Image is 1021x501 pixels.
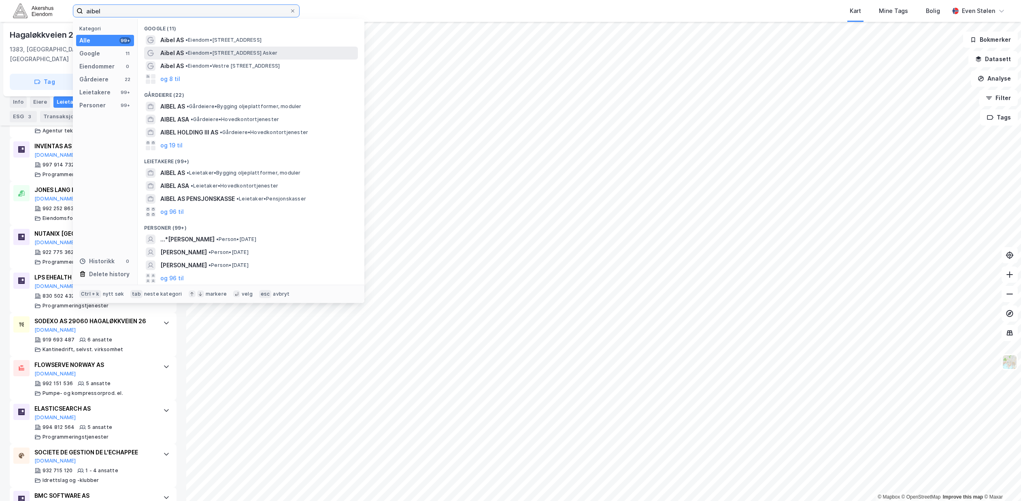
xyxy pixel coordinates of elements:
div: 994 812 564 [43,424,74,431]
span: Leietaker • Hovedkontortjenester [191,183,278,189]
div: Info [10,96,27,108]
button: [DOMAIN_NAME] [34,196,76,202]
div: 992 151 536 [43,380,73,387]
div: Leietakere [79,87,111,97]
div: 0 [124,258,131,264]
div: nytt søk [103,291,124,297]
a: Improve this map [943,494,983,500]
div: 6 ansatte [87,337,112,343]
div: Eiendomsforvaltning [43,215,95,222]
div: 3 [26,113,34,121]
div: Google [79,49,100,58]
a: OpenStreetMap [902,494,941,500]
div: Kart [850,6,861,16]
button: [DOMAIN_NAME] [34,414,76,421]
span: • [236,196,239,202]
button: Analyse [971,70,1018,87]
div: esc [259,290,272,298]
span: • [191,116,193,122]
div: Alle [79,36,90,45]
button: [DOMAIN_NAME] [34,283,76,290]
span: Gårdeiere • Bygging oljeplattformer, moduler [187,103,302,110]
div: 5 ansatte [87,424,112,431]
div: BMC SOFTWARE AS [34,491,155,501]
div: Historikk [79,256,115,266]
span: AIBEL AS [160,168,185,178]
div: markere [206,291,227,297]
button: [DOMAIN_NAME] [34,327,76,333]
span: [PERSON_NAME] [160,260,207,270]
span: Eiendom • [STREET_ADDRESS] [185,37,262,43]
div: Agentur tekstiler/klær/skotøy mv. [43,128,129,134]
div: 997 914 732 [43,162,74,168]
button: Filter [979,90,1018,106]
span: • [208,262,211,268]
span: Aibel AS [160,48,184,58]
span: [PERSON_NAME] [160,247,207,257]
span: • [185,37,188,43]
div: avbryt [273,291,289,297]
div: 830 502 432 [43,293,74,299]
span: Eiendom • Vestre [STREET_ADDRESS] [185,63,280,69]
button: og 19 til [160,141,183,150]
div: Personer (99+) [138,218,364,233]
div: Mine Tags [879,6,908,16]
div: Leietakere [53,96,100,108]
div: Personer [79,100,106,110]
div: velg [242,291,253,297]
button: [DOMAIN_NAME] [34,152,76,158]
div: Google (11) [138,19,364,34]
span: Gårdeiere • Hovedkontortjenester [220,129,308,136]
div: Even Stølen [962,6,995,16]
div: Delete history [89,269,130,279]
div: tab [130,290,143,298]
div: 922 775 362 [43,249,74,256]
span: • [187,103,189,109]
span: ...*[PERSON_NAME] [160,235,215,244]
span: Aibel AS [160,35,184,45]
button: [DOMAIN_NAME] [34,371,76,377]
div: 0 [124,63,131,70]
span: • [185,63,188,69]
button: og 8 til [160,74,180,84]
span: • [216,236,219,242]
div: Kontrollprogram for chat [981,462,1021,501]
div: Leietakere (99+) [138,152,364,166]
div: 22 [124,76,131,83]
div: LPS EHEALTH SOFTWARE NO AS [34,273,155,282]
span: AIBEL HOLDING III AS [160,128,218,137]
span: Leietaker • Pensjonskasser [236,196,306,202]
span: • [187,170,189,176]
div: 5 ansatte [86,380,111,387]
div: Programmeringstjenester [43,303,109,309]
div: Pumpe- og kompressorprod. el. [43,390,123,397]
button: Datasett [968,51,1018,67]
div: Kategori [79,26,134,32]
div: Programmeringstjenester [43,171,109,178]
img: akershus-eiendom-logo.9091f326c980b4bce74ccdd9f866810c.svg [13,4,53,18]
span: Eiendom • [STREET_ADDRESS] Asker [185,50,277,56]
div: INVENTAS AS AVD ASKER [34,141,155,151]
div: SODEXO AS 29060 HAGALØKKVEIEN 26 [34,316,155,326]
span: AIBEL AS [160,102,185,111]
div: NUTANIX [GEOGRAPHIC_DATA] AS [34,229,155,239]
div: Gårdeiere [79,75,108,84]
span: AIBEL ASA [160,181,189,191]
div: Kantinedrift, selvst. virksomhet [43,346,123,353]
span: AIBEL ASA [160,115,189,124]
input: Søk på adresse, matrikkel, gårdeiere, leietakere eller personer [83,5,289,17]
span: Aibel AS [160,61,184,71]
div: 99+ [119,89,131,96]
button: og 96 til [160,273,184,283]
div: Programmeringstjenester [43,434,109,440]
span: Person • [DATE] [208,249,249,256]
div: ESG [10,111,37,122]
button: Tags [980,109,1018,126]
span: • [191,183,193,189]
button: Tag [10,74,79,90]
span: AIBEL AS PENSJONSKASSE [160,194,235,204]
div: 1383, [GEOGRAPHIC_DATA], [GEOGRAPHIC_DATA] [10,45,141,64]
span: Person • [DATE] [216,236,256,243]
div: Eiere [30,96,50,108]
span: • [208,249,211,255]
